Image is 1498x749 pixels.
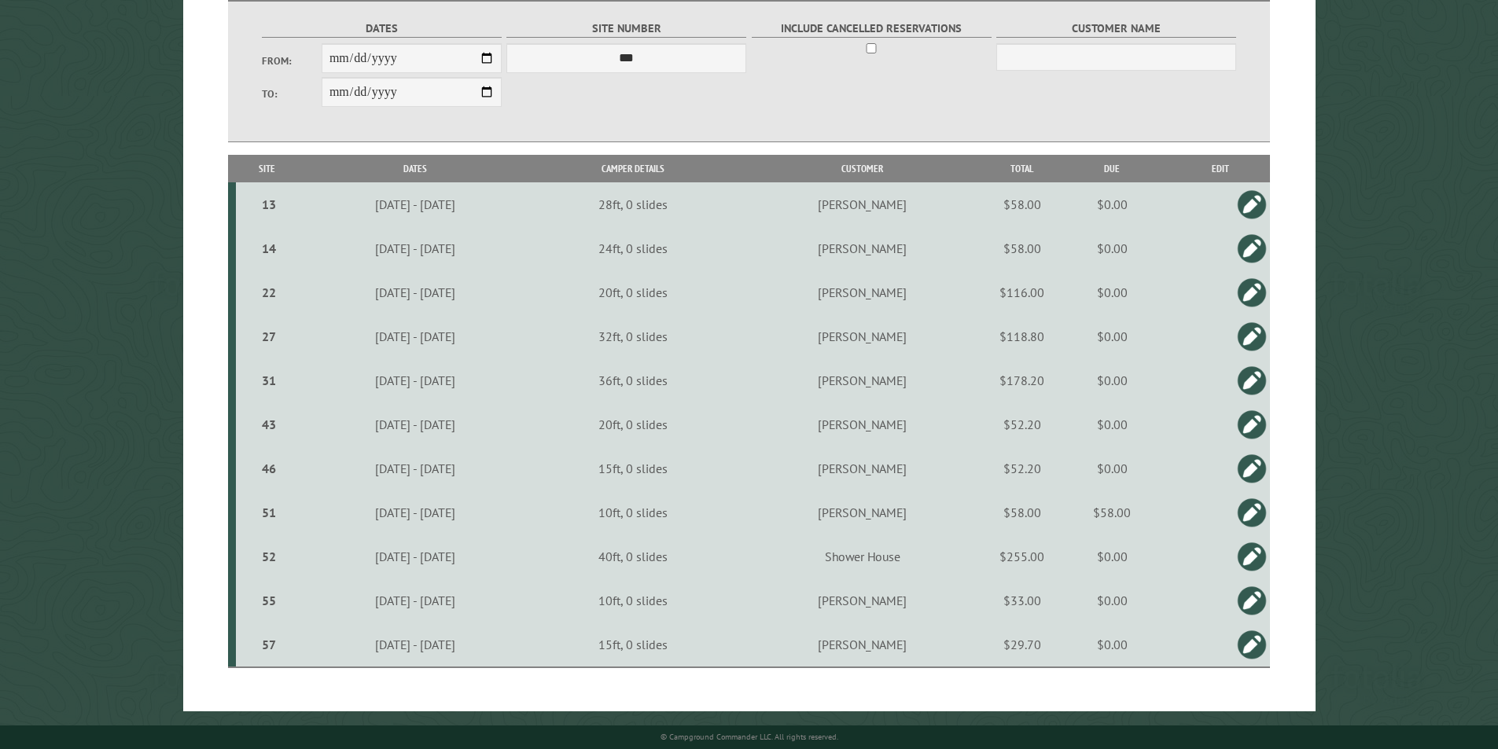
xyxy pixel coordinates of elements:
[242,637,296,652] div: 57
[734,402,991,446] td: [PERSON_NAME]
[734,490,991,534] td: [PERSON_NAME]
[301,505,529,520] div: [DATE] - [DATE]
[532,622,734,667] td: 15ft, 0 slides
[242,240,296,256] div: 14
[242,461,296,476] div: 46
[532,314,734,358] td: 32ft, 0 slides
[734,182,991,226] td: [PERSON_NAME]
[991,622,1054,667] td: $29.70
[1054,622,1171,667] td: $0.00
[991,155,1054,182] th: Total
[991,490,1054,534] td: $58.00
[532,402,734,446] td: 20ft, 0 slides
[532,578,734,622] td: 10ft, 0 slides
[301,593,529,608] div: [DATE] - [DATE]
[301,196,529,212] div: [DATE] - [DATE]
[242,593,296,608] div: 55
[991,226,1054,270] td: $58.00
[1054,226,1171,270] td: $0.00
[262,86,322,101] label: To:
[661,732,838,742] small: © Campground Commander LLC. All rights reserved.
[242,329,296,344] div: 27
[532,155,734,182] th: Camper Details
[734,155,991,182] th: Customer
[532,358,734,402] td: 36ft, 0 slides
[301,329,529,344] div: [DATE] - [DATE]
[242,417,296,432] div: 43
[752,20,992,38] label: Include Cancelled Reservations
[991,446,1054,490] td: $52.20
[532,270,734,314] td: 20ft, 0 slides
[242,196,296,212] div: 13
[1054,270,1171,314] td: $0.00
[301,461,529,476] div: [DATE] - [DATE]
[262,20,502,38] label: Dates
[996,20,1236,38] label: Customer Name
[1054,446,1171,490] td: $0.00
[734,270,991,314] td: [PERSON_NAME]
[991,358,1054,402] td: $178.20
[532,182,734,226] td: 28ft, 0 slides
[236,155,299,182] th: Site
[262,53,322,68] label: From:
[991,578,1054,622] td: $33.00
[734,314,991,358] td: [PERSON_NAME]
[1054,402,1171,446] td: $0.00
[298,155,531,182] th: Dates
[532,226,734,270] td: 24ft, 0 slides
[991,182,1054,226] td: $58.00
[532,534,734,578] td: 40ft, 0 slides
[242,505,296,520] div: 51
[734,534,991,578] td: Shower House
[1054,534,1171,578] td: $0.00
[734,622,991,667] td: [PERSON_NAME]
[242,373,296,388] div: 31
[991,402,1054,446] td: $52.20
[1054,490,1171,534] td: $58.00
[1054,314,1171,358] td: $0.00
[301,373,529,388] div: [DATE] - [DATE]
[506,20,746,38] label: Site Number
[242,549,296,564] div: 52
[1171,155,1271,182] th: Edit
[734,446,991,490] td: [PERSON_NAME]
[734,226,991,270] td: [PERSON_NAME]
[301,549,529,564] div: [DATE] - [DATE]
[301,285,529,300] div: [DATE] - [DATE]
[1054,578,1171,622] td: $0.00
[734,358,991,402] td: [PERSON_NAME]
[301,240,529,256] div: [DATE] - [DATE]
[1054,155,1171,182] th: Due
[301,417,529,432] div: [DATE] - [DATE]
[991,534,1054,578] td: $255.00
[301,637,529,652] div: [DATE] - [DATE]
[991,314,1054,358] td: $118.80
[1054,182,1171,226] td: $0.00
[532,490,734,534] td: 10ft, 0 slides
[532,446,734,490] td: 15ft, 0 slides
[734,578,991,622] td: [PERSON_NAME]
[242,285,296,300] div: 22
[1054,358,1171,402] td: $0.00
[991,270,1054,314] td: $116.00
